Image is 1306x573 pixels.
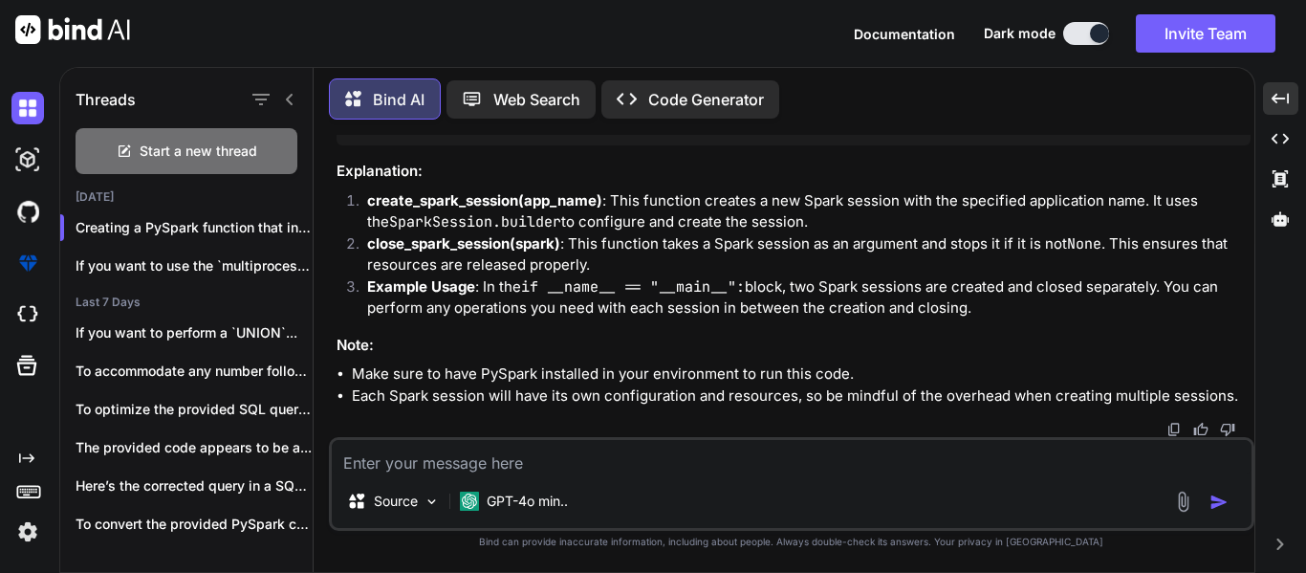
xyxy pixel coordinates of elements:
[11,516,44,548] img: settings
[76,218,313,237] p: Creating a PySpark function that initial...
[329,535,1254,549] p: Bind can provide inaccurate information, including about people. Always double-check its answers....
[76,323,313,342] p: If you want to perform a `UNION`...
[11,143,44,176] img: darkAi-studio
[367,234,560,253] strong: close_spark_session(spark)
[337,335,1251,357] h3: Note:
[367,190,1251,233] p: : This function creates a new Spark session with the specified application name. It uses the to c...
[1220,422,1235,437] img: dislike
[1209,493,1229,512] img: icon
[76,256,313,275] p: If you want to use the `multiprocessing`...
[487,492,568,511] p: GPT-4o min..
[11,92,44,124] img: darkChat
[76,400,313,419] p: To optimize the provided SQL query while...
[1067,234,1101,253] code: None
[76,88,136,111] h1: Threads
[76,476,313,496] p: Here’s the corrected query in a SQL-like...
[984,24,1056,43] span: Dark mode
[11,298,44,331] img: cloudideIcon
[367,233,1251,276] p: : This function takes a Spark session as an argument and stops it if it is not . This ensures tha...
[15,15,130,44] img: Bind AI
[373,88,424,111] p: Bind AI
[140,142,257,161] span: Start a new thread
[367,276,1251,320] p: : In the block, two Spark sessions are created and closed separately. You can perform any operati...
[367,277,475,296] strong: Example Usage
[1136,14,1275,53] button: Invite Team
[1193,422,1208,437] img: like
[76,362,313,381] p: To accommodate any number followed by either...
[352,386,1251,408] li: Each Spark session will have its own configuration and resources, so be mindful of the overhead w...
[493,88,580,111] p: Web Search
[367,191,602,209] strong: create_spark_session(app_name)
[374,492,418,511] p: Source
[424,494,440,510] img: Pick Models
[60,295,313,310] h2: Last 7 Days
[60,189,313,205] h2: [DATE]
[352,364,1251,386] li: Make sure to have PySpark installed in your environment to run this code.
[854,24,955,44] button: Documentation
[648,88,764,111] p: Code Generator
[11,247,44,279] img: premium
[389,212,561,231] code: SparkSession.builder
[854,26,955,42] span: Documentation
[460,492,479,511] img: GPT-4o mini
[1166,422,1182,437] img: copy
[76,515,313,534] p: To convert the provided PySpark code to...
[337,161,1251,183] h3: Explanation:
[1172,491,1194,513] img: attachment
[521,277,745,297] code: if __name__ == "__main__":
[76,438,313,457] p: The provided code appears to be a...
[11,195,44,228] img: githubDark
